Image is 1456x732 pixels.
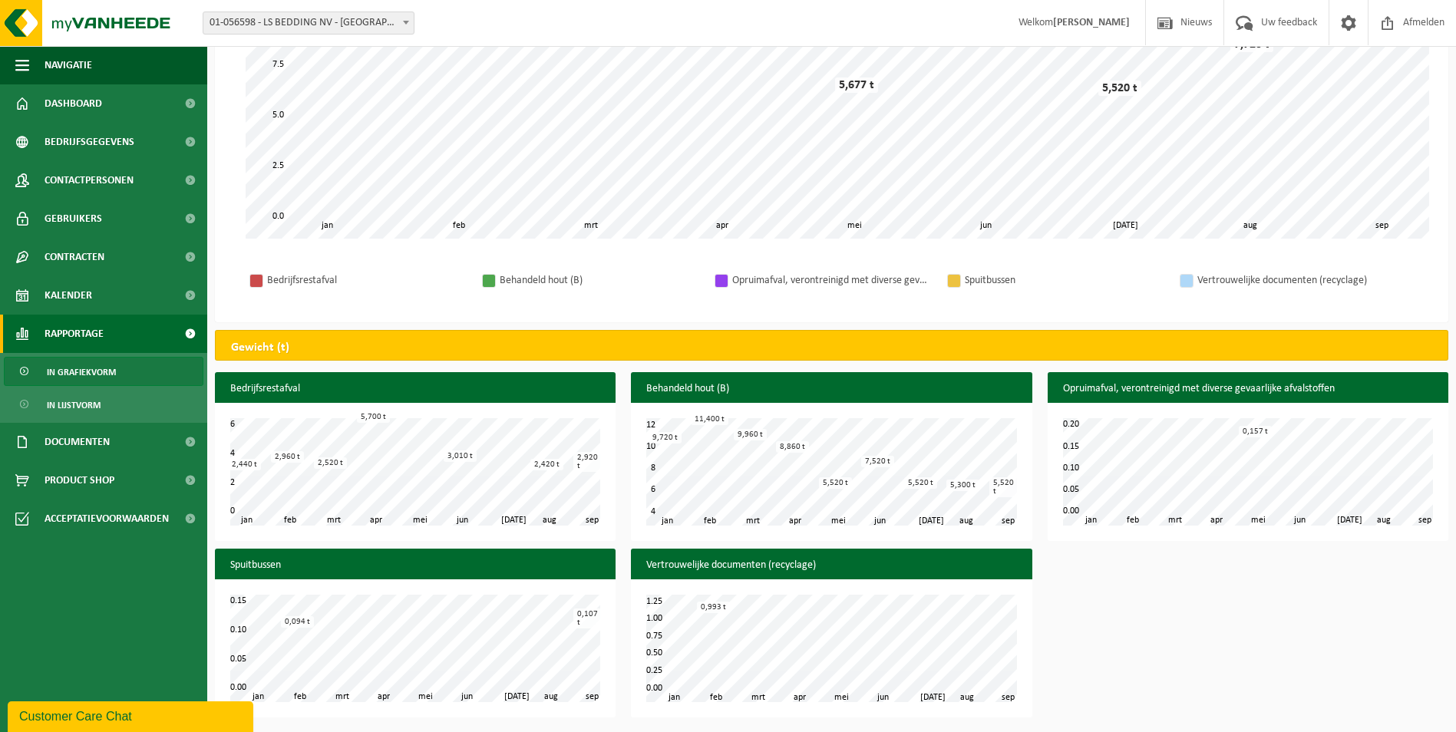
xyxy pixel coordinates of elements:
[45,500,169,538] span: Acceptatievoorwaarden
[573,608,602,628] div: 0,107 t
[203,12,414,35] span: 01-056598 - LS BEDDING NV - MALDEGEM
[215,372,616,406] h3: Bedrijfsrestafval
[203,12,414,34] span: 01-056598 - LS BEDDING NV - MALDEGEM
[904,477,937,489] div: 5,520 t
[530,459,563,470] div: 2,420 t
[1098,81,1141,96] div: 5,520 t
[45,315,104,353] span: Rapportage
[45,123,134,161] span: Bedrijfsgegevens
[45,46,92,84] span: Navigatie
[691,414,728,425] div: 11,400 t
[215,549,616,582] h3: Spuitbussen
[631,549,1032,582] h3: Vertrouwelijke documenten (recyclage)
[500,271,699,290] div: Behandeld hout (B)
[8,698,256,732] iframe: chat widget
[281,616,314,628] div: 0,094 t
[4,357,203,386] a: In grafiekvorm
[835,77,878,93] div: 5,677 t
[45,199,102,238] span: Gebruikers
[965,271,1164,290] div: Spuitbussen
[45,161,134,199] span: Contactpersonen
[45,84,102,123] span: Dashboard
[45,423,110,461] span: Documenten
[734,429,767,440] div: 9,960 t
[631,372,1032,406] h3: Behandeld hout (B)
[4,390,203,419] a: In lijstvorm
[1048,372,1448,406] h3: Opruimafval, verontreinigd met diverse gevaarlijke afvalstoffen
[1197,271,1397,290] div: Vertrouwelijke documenten (recyclage)
[45,238,104,276] span: Contracten
[861,456,894,467] div: 7,520 t
[1053,17,1130,28] strong: [PERSON_NAME]
[946,480,979,491] div: 5,300 t
[989,477,1018,497] div: 5,520 t
[819,477,852,489] div: 5,520 t
[776,441,809,453] div: 8,860 t
[444,450,477,462] div: 3,010 t
[649,432,682,443] div: 9,720 t
[47,391,101,420] span: In lijstvorm
[45,276,92,315] span: Kalender
[1239,426,1272,437] div: 0,157 t
[573,452,602,472] div: 2,920 t
[267,271,467,290] div: Bedrijfsrestafval
[45,461,114,500] span: Product Shop
[228,459,261,470] div: 2,440 t
[357,411,390,423] div: 5,700 t
[732,271,932,290] div: Opruimafval, verontreinigd met diverse gevaarlijke afvalstoffen
[216,331,305,364] h2: Gewicht (t)
[697,602,730,613] div: 0,993 t
[271,451,304,463] div: 2,960 t
[314,457,347,469] div: 2,520 t
[47,358,116,387] span: In grafiekvorm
